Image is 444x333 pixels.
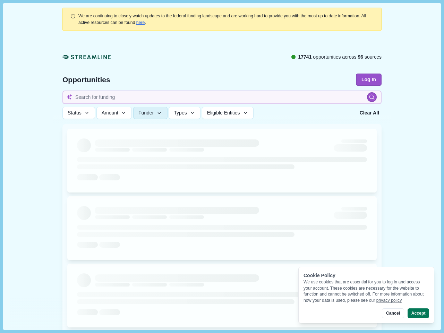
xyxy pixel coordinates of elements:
[133,107,168,119] button: Funder
[376,298,402,303] a: privacy policy
[358,54,364,60] span: 96
[202,107,254,119] button: Eligible Entities
[169,107,200,119] button: Types
[78,14,366,25] span: We are continuing to closely watch updates to the federal funding landscape and are working hard ...
[136,20,145,25] a: here
[357,107,382,119] button: Clear All
[62,91,382,104] input: Search for funding
[382,308,404,318] button: Cancel
[304,279,429,304] div: We use cookies that are essential for you to log in and access your account. These cookies are ne...
[62,76,110,83] span: Opportunities
[62,107,95,119] button: Status
[174,110,187,116] span: Types
[304,273,335,278] span: Cookie Policy
[298,54,311,60] span: 17741
[408,308,429,318] button: Accept
[102,110,118,116] span: Amount
[96,107,132,119] button: Amount
[298,53,382,61] span: opportunities across sources
[138,110,154,116] span: Funder
[356,74,382,86] button: Log In
[68,110,82,116] span: Status
[207,110,240,116] span: Eligible Entities
[78,13,374,26] div: .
